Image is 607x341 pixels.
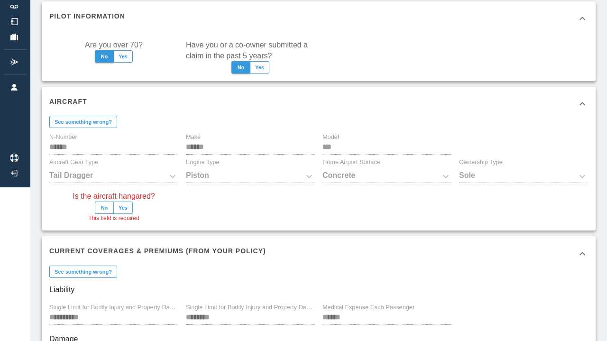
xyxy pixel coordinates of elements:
[322,133,339,141] label: Model
[49,303,178,312] label: Single Limit for Bodily Injury and Property Damage
[49,96,87,107] h6: Aircraft
[49,133,77,141] label: N-Number
[49,283,588,296] h6: Liability
[85,39,143,50] label: Are you over 70?
[49,266,117,278] button: See something wrong?
[231,61,250,74] button: No
[49,11,125,21] h6: Pilot Information
[42,236,596,270] div: Current Coverages & Premiums (from your policy)
[49,170,178,183] div: Tail Dragger
[95,50,114,63] button: No
[113,202,133,214] button: Yes
[42,87,596,121] div: Aircraft
[186,133,201,141] label: Make
[113,50,133,63] button: Yes
[95,202,114,214] button: No
[186,303,314,312] label: Single Limit for Bodily Injury and Property Damage Each Passenger
[322,158,380,166] label: Home Airport Surface
[186,158,220,166] label: Engine Type
[88,214,139,223] span: This field is required
[322,303,414,312] label: Medical Expense Each Passenger
[459,158,503,166] label: Ownership Type
[322,170,451,183] div: Concrete
[49,116,117,128] button: See something wrong?
[42,1,596,36] div: Pilot Information
[186,170,315,183] div: Piston
[49,246,266,256] h6: Current Coverages & Premiums (from your policy)
[73,191,155,202] label: Is the aircraft hangared?
[186,39,315,61] label: Have you or a co-owner submitted a claim in the past 5 years?
[459,170,588,183] div: Sole
[49,158,98,166] label: Aircraft Gear Type
[250,61,269,74] button: Yes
